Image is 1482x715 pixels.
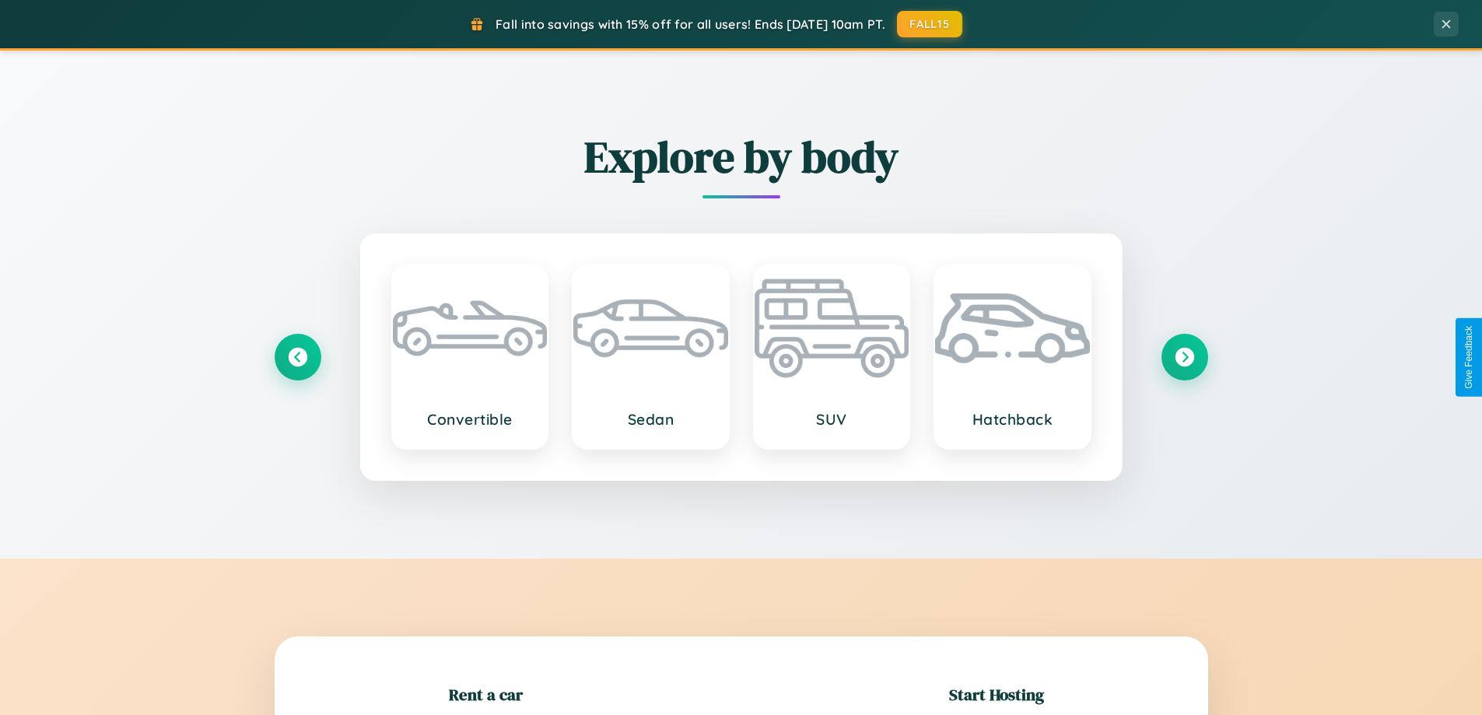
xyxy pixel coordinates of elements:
[496,16,885,32] span: Fall into savings with 15% off for all users! Ends [DATE] 10am PT.
[449,683,523,706] h2: Rent a car
[589,410,713,429] h3: Sedan
[897,11,962,37] button: FALL15
[1463,326,1474,389] div: Give Feedback
[951,410,1074,429] h3: Hatchback
[275,127,1208,187] h2: Explore by body
[770,410,894,429] h3: SUV
[408,410,532,429] h3: Convertible
[949,683,1044,706] h2: Start Hosting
